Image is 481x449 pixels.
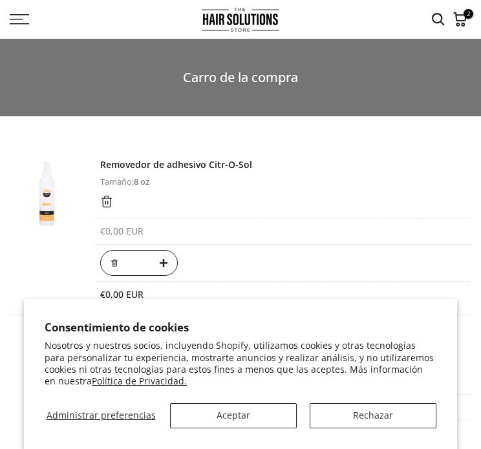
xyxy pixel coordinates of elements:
font: Rechazar [353,409,393,421]
button: Rechazar [310,403,436,428]
img: Productos premium para el cuidado del cabello [8,155,86,233]
font: Consentimiento de cookies [45,320,189,335]
font: Administrar preferencias [47,409,156,421]
button: Aceptar [170,403,297,428]
font: €0,00 EUR [100,225,144,237]
a: 2 [453,12,467,26]
font: Carro de la compra [183,68,298,86]
font: Nosotros y nuestros socios, incluyendo Shopify, utilizamos cookies y otras tecnologías para perso... [45,339,434,387]
img: La tienda de soluciones para el cabello [202,5,279,35]
font: 8 oz [134,176,149,187]
font: 2 [467,9,471,18]
button: Administrar preferencias [45,403,157,428]
font: Tamaño: [100,176,134,187]
a: Removedor de adhesivo Citr-O-Sol [100,158,252,171]
font: €0,00 EUR [100,288,144,300]
font: Aceptar [217,409,250,421]
a: Política de Privacidad. [92,375,187,387]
